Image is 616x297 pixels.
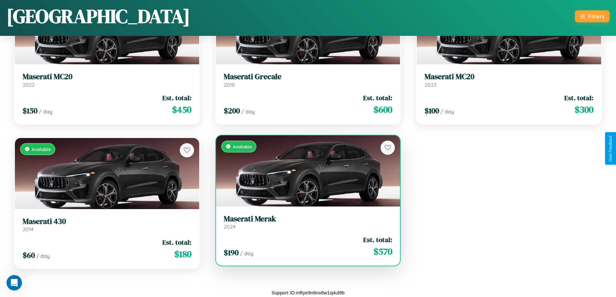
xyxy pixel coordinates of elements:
[233,144,252,149] span: Available
[425,72,593,81] h3: Maserati MC20
[23,72,191,81] h3: Maserati MC20
[440,108,454,115] span: / day
[425,72,593,88] a: Maserati MC202023
[39,108,52,115] span: / day
[32,146,51,152] span: Available
[23,226,34,232] span: 2014
[23,217,191,226] h3: Maserati 430
[373,245,392,258] span: $ 570
[363,93,392,102] span: Est. total:
[6,3,190,29] h1: [GEOGRAPHIC_DATA]
[608,135,613,162] div: Give Feedback
[36,253,50,259] span: / day
[240,250,254,257] span: / day
[23,81,35,88] span: 2022
[162,93,191,102] span: Est. total:
[224,72,393,88] a: Maserati Grecale2018
[23,105,38,116] span: $ 150
[224,72,393,81] h3: Maserati Grecale
[373,103,392,116] span: $ 600
[23,217,191,233] a: Maserati 4302014
[162,238,191,247] span: Est. total:
[564,93,593,102] span: Est. total:
[23,250,35,260] span: $ 60
[224,247,239,258] span: $ 190
[575,103,593,116] span: $ 300
[6,275,22,291] iframe: Intercom live chat
[174,248,191,260] span: $ 180
[425,81,436,88] span: 2023
[588,13,604,20] div: Filters
[224,214,393,224] h3: Maserati Merak
[241,108,255,115] span: / day
[224,214,393,230] a: Maserati Merak2024
[575,10,610,22] button: Filters
[224,223,236,230] span: 2024
[23,72,191,88] a: Maserati MC202022
[272,288,345,297] p: Support ID: mftye9n6nx6w1q4ul9b
[224,81,235,88] span: 2018
[425,105,439,116] span: $ 100
[363,235,392,244] span: Est. total:
[172,103,191,116] span: $ 450
[224,105,240,116] span: $ 200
